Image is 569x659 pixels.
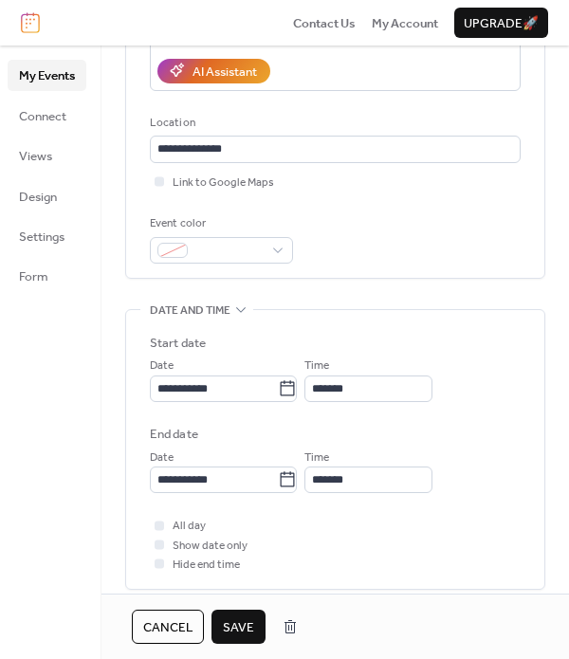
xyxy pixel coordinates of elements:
span: Date and time [150,302,230,320]
div: Location [150,114,517,133]
span: Settings [19,228,64,247]
span: Connect [19,107,66,126]
a: My Events [8,60,86,90]
span: Hide end time [173,556,240,575]
span: Views [19,147,52,166]
a: Connect [8,101,86,131]
span: Time [304,357,329,375]
a: Form [8,261,86,291]
span: Contact Us [293,14,356,33]
span: Design [19,188,57,207]
button: Upgrade🚀 [454,8,548,38]
img: logo [21,12,40,33]
span: Cancel [143,618,193,637]
div: AI Assistant [193,63,257,82]
button: Save [211,610,266,644]
span: My Account [372,14,438,33]
a: Settings [8,221,86,251]
span: Show date only [173,537,248,556]
a: My Account [372,13,438,32]
span: Date [150,448,174,467]
a: Views [8,140,86,171]
button: Cancel [132,610,204,644]
a: Contact Us [293,13,356,32]
span: Date [150,357,174,375]
span: All day [173,517,206,536]
div: Event color [150,214,289,233]
span: Link to Google Maps [173,174,274,192]
span: My Events [19,66,75,85]
a: Design [8,181,86,211]
span: Upgrade 🚀 [464,14,539,33]
div: Start date [150,334,206,353]
span: Save [223,618,254,637]
span: Form [19,267,48,286]
span: Time [304,448,329,467]
button: AI Assistant [157,59,270,83]
div: End date [150,425,198,444]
